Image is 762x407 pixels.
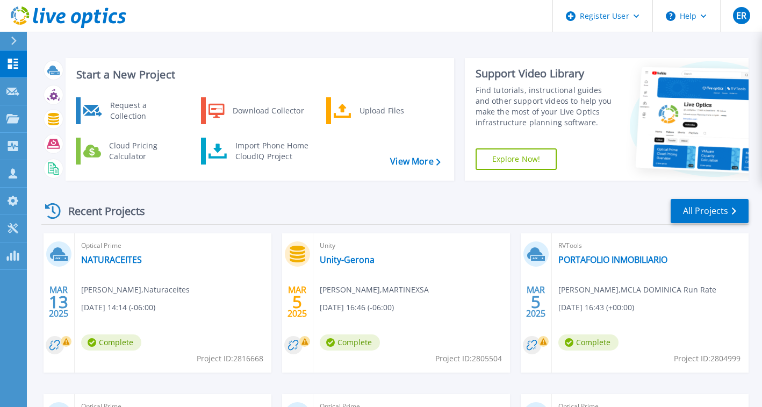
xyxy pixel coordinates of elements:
[671,199,749,223] a: All Projects
[476,67,617,81] div: Support Video Library
[390,156,440,167] a: View More
[197,353,263,365] span: Project ID: 2816668
[81,302,155,313] span: [DATE] 14:14 (-06:00)
[105,100,183,122] div: Request a Collection
[230,140,314,162] div: Import Phone Home CloudIQ Project
[435,353,502,365] span: Project ID: 2805504
[736,11,746,20] span: ER
[476,148,557,170] a: Explore Now!
[320,302,394,313] span: [DATE] 16:46 (-06:00)
[476,85,617,128] div: Find tutorials, instructional guides and other support videos to help you make the most of your L...
[81,334,141,351] span: Complete
[558,334,619,351] span: Complete
[674,353,741,365] span: Project ID: 2804999
[354,100,434,122] div: Upload Files
[320,240,504,252] span: Unity
[558,302,634,313] span: [DATE] 16:43 (+00:00)
[287,282,307,322] div: MAR 2025
[76,69,440,81] h3: Start a New Project
[558,240,742,252] span: RVTools
[320,254,375,265] a: Unity-Gerona
[76,138,186,165] a: Cloud Pricing Calculator
[81,254,142,265] a: NATURACEITES
[326,97,436,124] a: Upload Files
[292,297,302,306] span: 5
[526,282,546,322] div: MAR 2025
[81,284,190,296] span: [PERSON_NAME] , Naturaceites
[49,297,68,306] span: 13
[558,254,667,265] a: PORTAFOLIO INMOBILIARIO
[81,240,265,252] span: Optical Prime
[531,297,541,306] span: 5
[227,100,308,122] div: Download Collector
[201,97,311,124] a: Download Collector
[48,282,69,322] div: MAR 2025
[41,198,160,224] div: Recent Projects
[104,140,183,162] div: Cloud Pricing Calculator
[558,284,716,296] span: [PERSON_NAME] , MCLA DOMINICA Run Rate
[76,97,186,124] a: Request a Collection
[320,284,429,296] span: [PERSON_NAME] , MARTINEXSA
[320,334,380,351] span: Complete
